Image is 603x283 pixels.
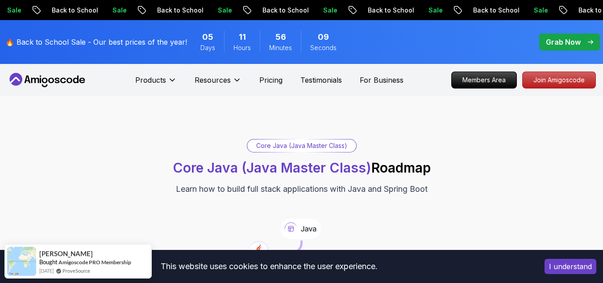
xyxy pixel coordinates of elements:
[233,43,251,52] span: Hours
[275,31,286,43] span: 56 Minutes
[45,6,105,15] p: Back to School
[135,75,177,93] button: Products
[361,6,421,15] p: Back to School
[58,259,131,266] a: Amigoscode PRO Membership
[200,43,215,52] span: Days
[135,75,166,85] p: Products
[310,43,337,52] span: Seconds
[522,72,596,89] a: Join Amigoscode
[269,43,292,52] span: Minutes
[300,75,342,85] a: Testimonials
[195,75,231,85] p: Resources
[7,247,36,276] img: provesource social proof notification image
[7,257,531,276] div: This website uses cookies to enhance the user experience.
[527,6,555,15] p: Sale
[62,267,90,275] a: ProveSource
[195,75,241,93] button: Resources
[451,72,517,89] a: Members Area
[546,37,581,47] p: Grab Now
[452,72,516,88] p: Members Area
[173,160,371,176] span: Core Java (Java Master Class)
[5,37,187,47] p: 🔥 Back to School Sale - Our best prices of the year!
[259,75,283,85] a: Pricing
[105,6,134,15] p: Sale
[316,6,345,15] p: Sale
[523,72,595,88] p: Join Amigoscode
[318,31,329,43] span: 9 Seconds
[176,183,428,195] p: Learn how to build full stack applications with Java and Spring Boot
[239,31,246,43] span: 11 Hours
[173,160,431,176] h1: Roadmap
[39,250,93,258] span: [PERSON_NAME]
[39,267,54,275] span: [DATE]
[39,258,58,266] span: Bought
[545,259,596,274] button: Accept cookies
[150,6,211,15] p: Back to School
[247,139,356,152] div: Core Java (Java Master Class)
[421,6,450,15] p: Sale
[202,31,213,43] span: 5 Days
[211,6,239,15] p: Sale
[255,6,316,15] p: Back to School
[466,6,527,15] p: Back to School
[360,75,403,85] a: For Business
